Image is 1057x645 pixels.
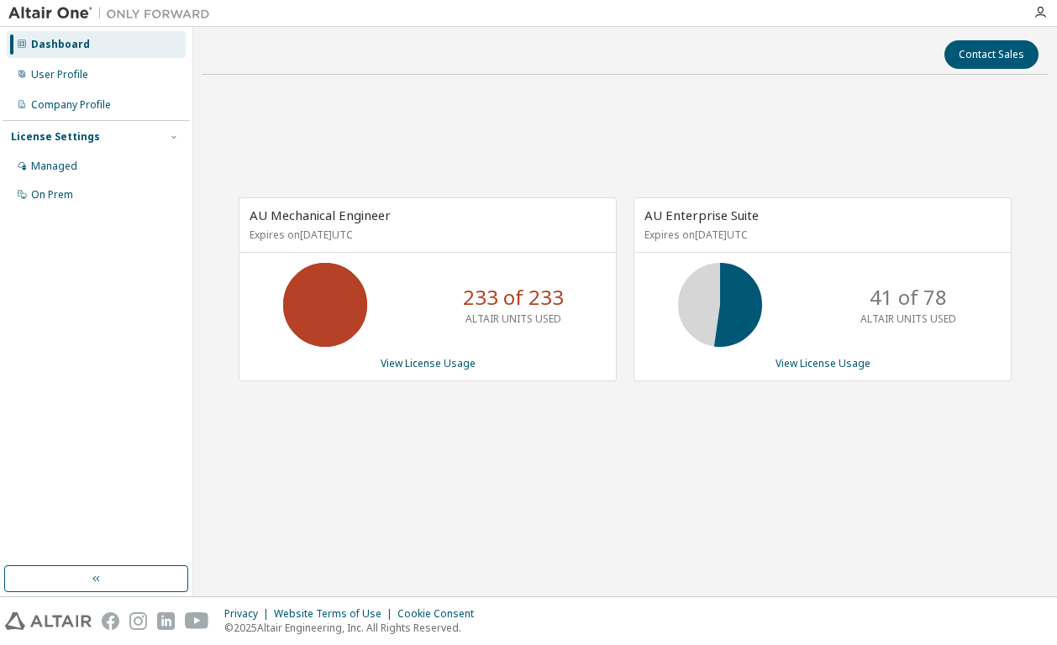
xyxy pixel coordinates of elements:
img: linkedin.svg [157,612,175,630]
a: View License Usage [776,356,870,370]
p: ALTAIR UNITS USED [465,312,561,326]
div: Company Profile [31,98,111,112]
img: youtube.svg [185,612,209,630]
div: Cookie Consent [397,607,484,621]
p: 233 of 233 [463,283,564,312]
div: User Profile [31,68,88,81]
span: AU Enterprise Suite [644,207,759,223]
div: License Settings [11,130,100,144]
div: Managed [31,160,77,173]
button: Contact Sales [944,40,1039,69]
div: Website Terms of Use [274,607,397,621]
span: AU Mechanical Engineer [250,207,391,223]
p: ALTAIR UNITS USED [860,312,956,326]
p: © 2025 Altair Engineering, Inc. All Rights Reserved. [224,621,484,635]
img: instagram.svg [129,612,147,630]
a: View License Usage [381,356,476,370]
div: Privacy [224,607,274,621]
p: Expires on [DATE] UTC [250,228,602,242]
img: facebook.svg [102,612,119,630]
p: 41 of 78 [870,283,947,312]
img: Altair One [8,5,218,22]
div: Dashboard [31,38,90,51]
img: altair_logo.svg [5,612,92,630]
p: Expires on [DATE] UTC [644,228,997,242]
div: On Prem [31,188,73,202]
